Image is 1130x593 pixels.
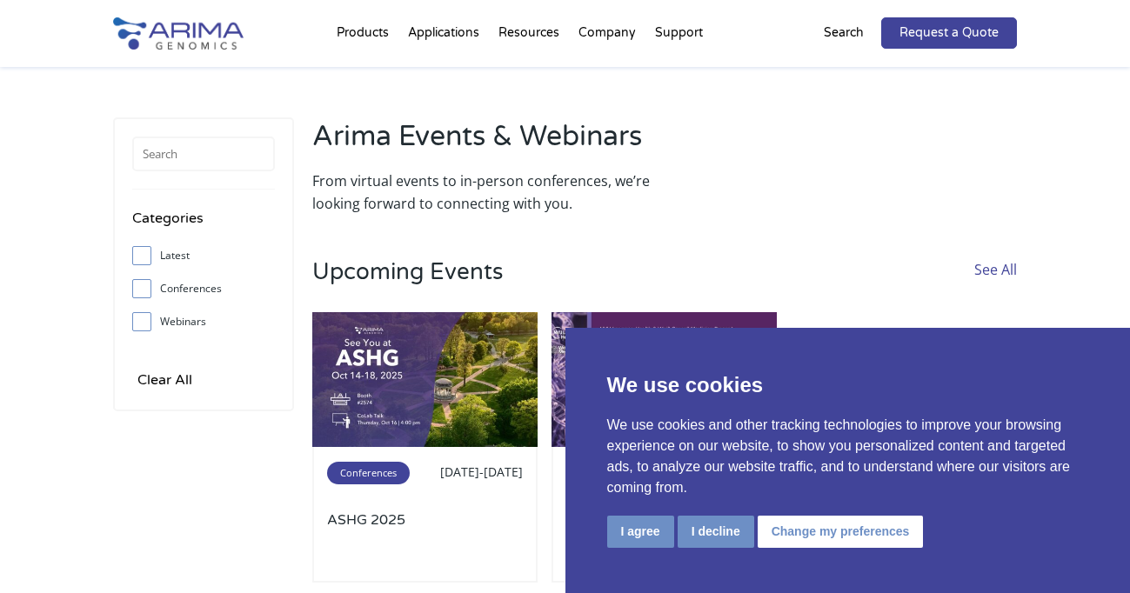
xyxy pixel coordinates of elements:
p: We use cookies and other tracking technologies to improve your browsing experience on our website... [607,415,1089,498]
button: Change my preferences [758,516,924,548]
a: See All [974,258,1017,312]
p: Search [824,22,864,44]
button: I agree [607,516,674,548]
input: Search [132,137,275,171]
p: From virtual events to in-person conferences, we’re looking forward to connecting with you. [312,170,656,215]
a: Request a Quote [881,17,1017,49]
button: I decline [678,516,754,548]
span: [DATE]-[DATE] [440,463,523,480]
h4: Categories [132,207,275,243]
p: We use cookies [607,370,1089,401]
h2: Arima Events & Webinars [312,117,656,170]
h3: Upcoming Events [312,258,503,312]
span: Conferences [327,462,410,484]
label: Webinars [132,309,275,335]
img: ashg-2025-500x300.jpg [312,312,538,448]
label: Latest [132,243,275,269]
label: Conferences [132,276,275,302]
img: NYU-X-Post-No-Agenda-500x300.jpg [552,312,777,448]
a: ASHG 2025 [327,510,523,568]
input: Clear All [132,368,197,392]
img: Arima-Genomics-logo [113,17,244,50]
